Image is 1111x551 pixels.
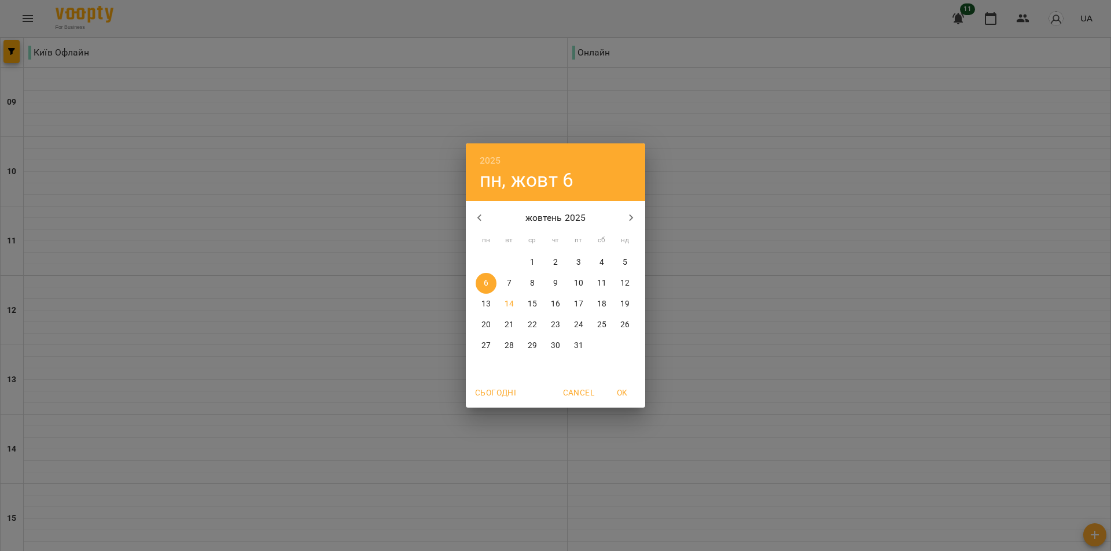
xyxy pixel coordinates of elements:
[545,335,566,356] button: 30
[568,235,589,246] span: пт
[568,294,589,315] button: 17
[591,273,612,294] button: 11
[615,252,635,273] button: 5
[545,273,566,294] button: 9
[551,319,560,331] p: 23
[505,298,514,310] p: 14
[623,257,627,268] p: 5
[551,340,560,352] p: 30
[591,294,612,315] button: 18
[553,257,558,268] p: 2
[499,273,520,294] button: 7
[615,273,635,294] button: 12
[522,335,543,356] button: 29
[499,335,520,356] button: 28
[597,278,606,289] p: 11
[568,315,589,335] button: 24
[476,235,496,246] span: пн
[574,340,583,352] p: 31
[505,319,514,331] p: 21
[608,386,636,400] span: OK
[551,298,560,310] p: 16
[615,294,635,315] button: 19
[530,257,535,268] p: 1
[620,319,630,331] p: 26
[597,319,606,331] p: 25
[522,252,543,273] button: 1
[481,298,491,310] p: 13
[553,278,558,289] p: 9
[545,315,566,335] button: 23
[480,153,501,169] button: 2025
[574,278,583,289] p: 10
[470,382,521,403] button: Сьогодні
[574,298,583,310] p: 17
[476,315,496,335] button: 20
[476,335,496,356] button: 27
[505,340,514,352] p: 28
[545,235,566,246] span: чт
[499,235,520,246] span: вт
[597,298,606,310] p: 18
[604,382,641,403] button: OK
[545,294,566,315] button: 16
[615,315,635,335] button: 26
[591,235,612,246] span: сб
[528,319,537,331] p: 22
[568,252,589,273] button: 3
[528,340,537,352] p: 29
[481,319,491,331] p: 20
[484,278,488,289] p: 6
[574,319,583,331] p: 24
[522,315,543,335] button: 22
[476,273,496,294] button: 6
[591,252,612,273] button: 4
[530,278,535,289] p: 8
[545,252,566,273] button: 2
[620,298,630,310] p: 19
[494,211,618,225] p: жовтень 2025
[615,235,635,246] span: нд
[480,168,573,192] button: пн, жовт 6
[481,340,491,352] p: 27
[568,335,589,356] button: 31
[507,278,512,289] p: 7
[522,273,543,294] button: 8
[599,257,604,268] p: 4
[475,386,516,400] span: Сьогодні
[558,382,599,403] button: Cancel
[476,294,496,315] button: 13
[528,298,537,310] p: 15
[499,315,520,335] button: 21
[522,235,543,246] span: ср
[563,386,594,400] span: Cancel
[499,294,520,315] button: 14
[591,315,612,335] button: 25
[522,294,543,315] button: 15
[576,257,581,268] p: 3
[620,278,630,289] p: 12
[568,273,589,294] button: 10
